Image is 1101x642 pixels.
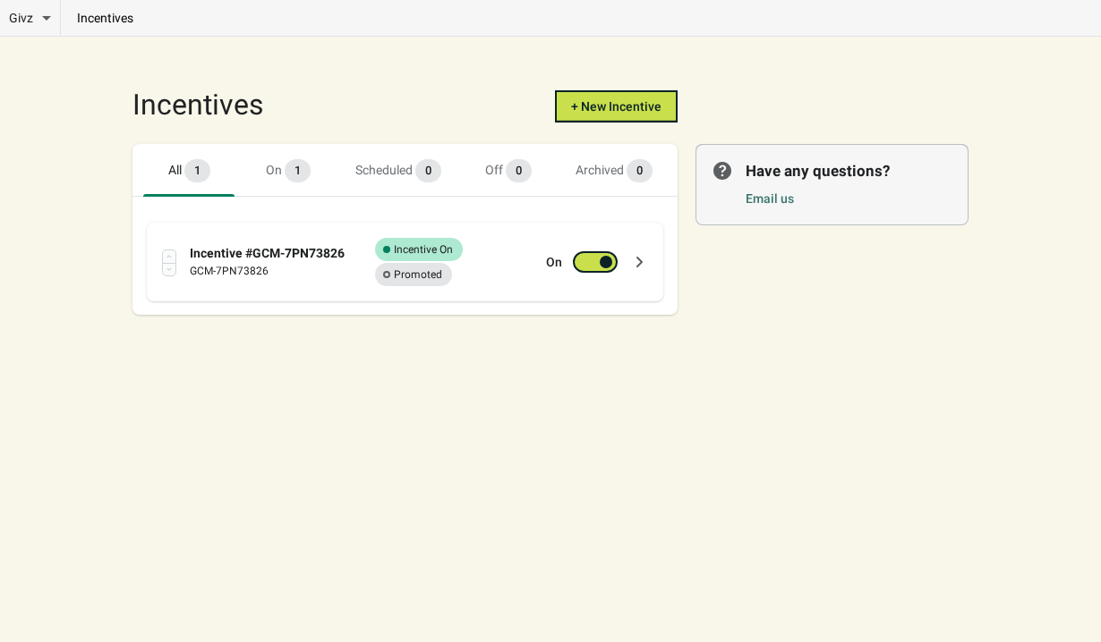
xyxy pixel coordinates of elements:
div: Incentives [132,90,264,122]
span: Archived [576,163,653,177]
span: + New Incentive [571,99,661,114]
button: Inactive campaigns [459,145,558,197]
button: All campaigns [140,145,238,197]
button: Archived campaigns [558,145,670,197]
span: 0 [627,159,653,182]
button: Scheduled campaigns [337,145,459,197]
div: GCM-7PN73826 [190,262,350,280]
span: All [168,163,210,177]
span: 0 [506,159,532,182]
span: 1 [184,159,210,182]
div: Incentive #GCM-7PN73826GCM-7PN73826Success CompleteIncentive OnIncompletePromotedOn [147,214,663,310]
span: Off [485,163,532,177]
button: Active campaigns [238,145,337,197]
span: On [266,163,311,177]
p: incentives [61,9,149,27]
span: Incentive On [375,238,463,261]
label: On [546,253,562,271]
span: Scheduled [355,163,441,177]
p: Have any questions? [746,160,951,182]
span: 0 [415,159,441,182]
span: 1 [285,159,311,182]
a: Email us [746,191,794,206]
span: Promoted [375,263,452,286]
button: + New Incentive [555,90,678,122]
span: Givz [9,9,33,27]
div: Incentive #GCM-7PN73826 [190,244,350,262]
